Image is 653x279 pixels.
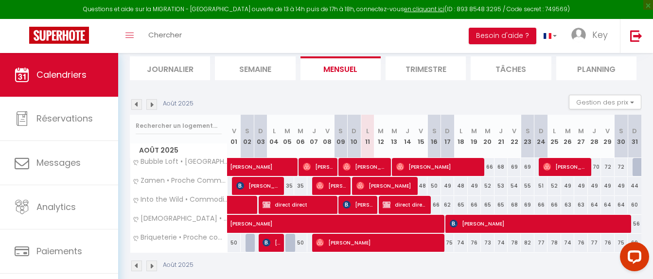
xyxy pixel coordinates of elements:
th: 19 [468,115,481,158]
span: [PERSON_NAME] [450,214,625,233]
abbr: L [273,126,276,136]
span: ღ Bubble Loft • [GEOGRAPHIC_DATA], spacieux centre ville [132,158,229,165]
th: 07 [307,115,320,158]
div: 69 [521,158,534,176]
div: 77 [534,234,547,252]
a: en cliquant ici [404,5,444,13]
div: 44 [628,177,641,195]
th: 05 [281,115,294,158]
div: 65 [481,196,494,214]
div: 52 [547,177,561,195]
div: 68 [508,196,521,214]
div: 56 [628,215,641,233]
abbr: D [445,126,450,136]
span: [PERSON_NAME] [316,176,347,195]
abbr: S [338,126,343,136]
div: 70 [588,158,601,176]
abbr: M [298,126,303,136]
abbr: S [619,126,623,136]
a: [PERSON_NAME] [228,158,241,176]
abbr: M [284,126,290,136]
abbr: M [391,126,397,136]
th: 01 [228,115,241,158]
div: 49 [441,177,454,195]
li: Semaine [215,56,295,80]
abbr: S [432,126,437,136]
div: 77 [588,234,601,252]
span: ღ Into the Wild • Commodités, Parking & Wifi Fibre [132,196,229,203]
th: 22 [508,115,521,158]
span: Messages [36,157,81,169]
div: 35 [281,177,294,195]
span: [PERSON_NAME] [230,153,342,171]
span: [PERSON_NAME] [303,157,334,176]
th: 13 [388,115,401,158]
abbr: M [471,126,477,136]
div: 49 [468,177,481,195]
li: Mensuel [300,56,381,80]
div: 73 [481,234,494,252]
abbr: D [258,126,263,136]
div: 60 [628,196,641,214]
abbr: V [232,126,236,136]
div: 72 [615,158,628,176]
li: Journalier [130,56,210,80]
th: 03 [254,115,267,158]
div: 64 [601,196,614,214]
th: 25 [547,115,561,158]
span: [PERSON_NAME] [356,176,413,195]
th: 14 [401,115,414,158]
th: 20 [481,115,494,158]
p: Août 2025 [163,261,194,270]
th: 09 [334,115,347,158]
li: Tâches [471,56,551,80]
abbr: J [406,126,409,136]
abbr: J [312,126,316,136]
div: 64 [588,196,601,214]
span: [PERSON_NAME] [343,195,373,214]
div: 69 [508,158,521,176]
abbr: M [378,126,384,136]
li: Trimestre [386,56,466,80]
a: Chercher [141,19,189,53]
div: 74 [494,234,508,252]
th: 31 [628,115,641,158]
abbr: L [553,126,556,136]
p: Août 2025 [163,99,194,108]
div: 52 [481,177,494,195]
th: 23 [521,115,534,158]
span: Chercher [148,30,182,40]
th: 06 [294,115,307,158]
abbr: V [419,126,423,136]
span: Réservations [36,112,93,124]
div: 63 [574,196,587,214]
abbr: M [565,126,571,136]
div: 49 [615,177,628,195]
span: Analytics [36,201,76,213]
div: 66 [427,196,441,214]
div: 49 [601,177,614,195]
abbr: V [512,126,516,136]
th: 21 [494,115,508,158]
span: Key [592,29,608,41]
span: Paiements [36,245,82,257]
a: ... Key [564,19,620,53]
img: logout [630,30,642,42]
img: Super Booking [29,27,89,44]
span: [PERSON_NAME] [PERSON_NAME] [263,233,280,252]
div: 66 [547,196,561,214]
div: 68 [494,158,508,176]
th: 18 [454,115,467,158]
div: 75 [615,234,628,252]
abbr: J [499,126,503,136]
span: direct direct [383,195,426,214]
img: ... [571,28,586,42]
span: [PERSON_NAME] [343,157,387,176]
abbr: D [539,126,544,136]
abbr: L [459,126,462,136]
th: 02 [241,115,254,158]
div: 69 [628,234,641,252]
div: 76 [601,234,614,252]
div: 54 [508,177,521,195]
abbr: S [245,126,249,136]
